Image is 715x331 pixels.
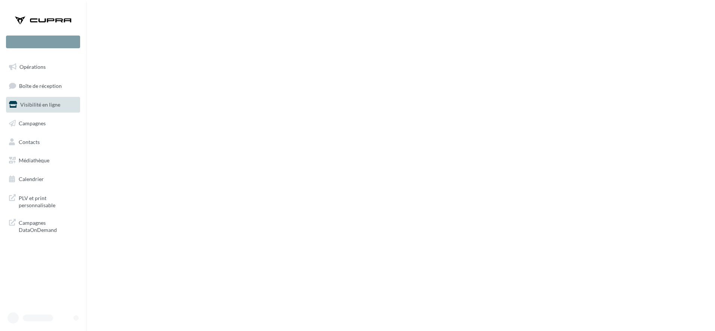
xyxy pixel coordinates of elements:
span: Opérations [19,64,46,70]
a: Boîte de réception [4,78,82,94]
a: Contacts [4,134,82,150]
a: Opérations [4,59,82,75]
a: Campagnes [4,116,82,131]
span: Médiathèque [19,157,49,163]
span: Campagnes [19,120,46,126]
span: Visibilité en ligne [20,101,60,108]
a: Visibilité en ligne [4,97,82,113]
div: Nouvelle campagne [6,36,80,48]
span: Contacts [19,138,40,145]
a: Campagnes DataOnDemand [4,215,82,237]
span: Campagnes DataOnDemand [19,218,77,234]
span: Calendrier [19,176,44,182]
a: PLV et print personnalisable [4,190,82,212]
span: Boîte de réception [19,82,62,89]
span: PLV et print personnalisable [19,193,77,209]
a: Calendrier [4,171,82,187]
a: Médiathèque [4,153,82,168]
